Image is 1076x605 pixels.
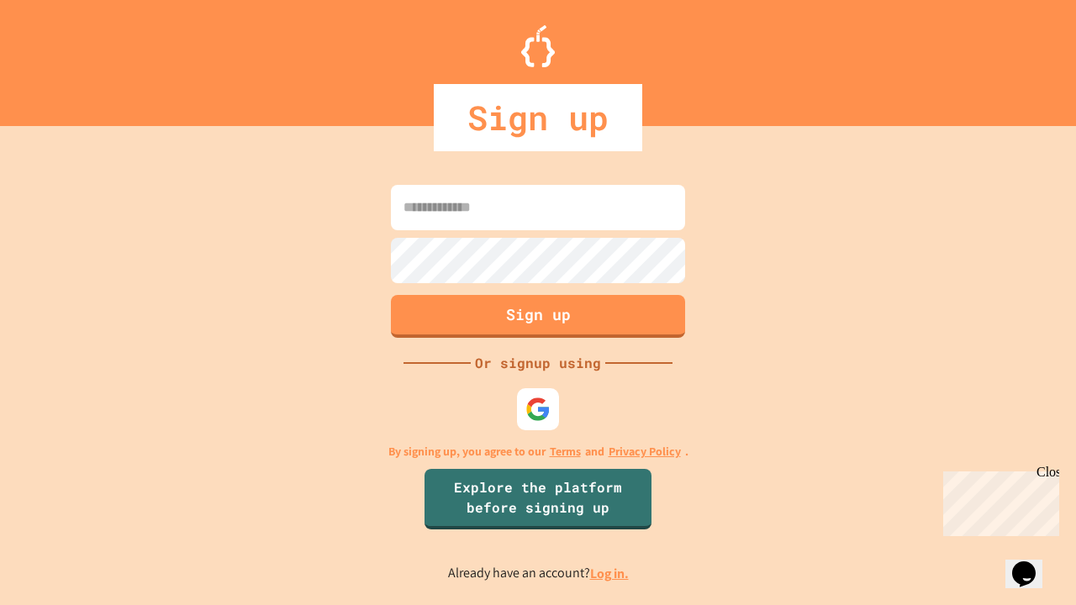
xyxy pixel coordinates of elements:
[391,295,685,338] button: Sign up
[590,565,629,582] a: Log in.
[388,443,688,460] p: By signing up, you agree to our and .
[550,443,581,460] a: Terms
[7,7,116,107] div: Chat with us now!Close
[434,84,642,151] div: Sign up
[425,469,651,529] a: Explore the platform before signing up
[448,563,629,584] p: Already have an account?
[525,397,551,422] img: google-icon.svg
[471,353,605,373] div: Or signup using
[521,25,555,67] img: Logo.svg
[609,443,681,460] a: Privacy Policy
[1005,538,1059,588] iframe: chat widget
[936,465,1059,536] iframe: chat widget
